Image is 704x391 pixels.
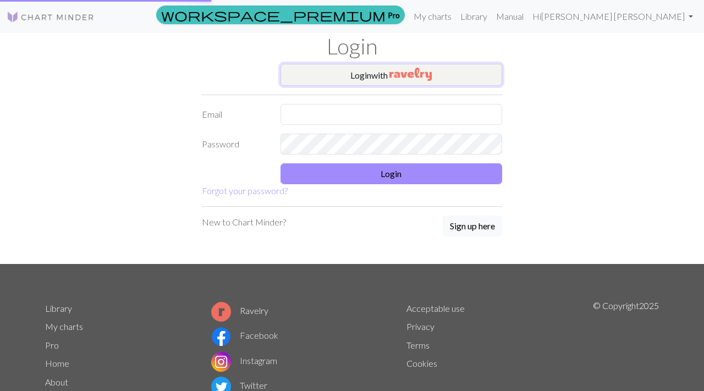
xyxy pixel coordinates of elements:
a: Hi[PERSON_NAME] [PERSON_NAME] [528,5,697,27]
a: Pro [156,5,405,24]
a: Forgot your password? [202,185,288,196]
button: Loginwith [280,64,503,86]
label: Email [195,104,274,125]
a: Acceptable use [406,303,465,313]
a: Sign up here [443,216,502,238]
img: Instagram logo [211,352,231,372]
a: My charts [45,321,83,332]
img: Logo [7,10,95,24]
button: Login [280,163,503,184]
img: Facebook logo [211,327,231,346]
img: Ravelry [389,68,432,81]
h1: Login [38,33,665,59]
img: Ravelry logo [211,302,231,322]
a: Twitter [211,380,267,390]
a: Cookies [406,358,437,368]
a: Privacy [406,321,435,332]
a: Facebook [211,330,278,340]
a: Terms [406,340,430,350]
a: Pro [45,340,59,350]
a: About [45,377,68,387]
button: Sign up here [443,216,502,236]
a: Ravelry [211,305,268,316]
a: My charts [409,5,456,27]
a: Library [456,5,492,27]
span: workspace_premium [161,7,386,23]
p: New to Chart Minder? [202,216,286,229]
a: Manual [492,5,528,27]
a: Instagram [211,355,277,366]
a: Home [45,358,69,368]
a: Library [45,303,72,313]
label: Password [195,134,274,155]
